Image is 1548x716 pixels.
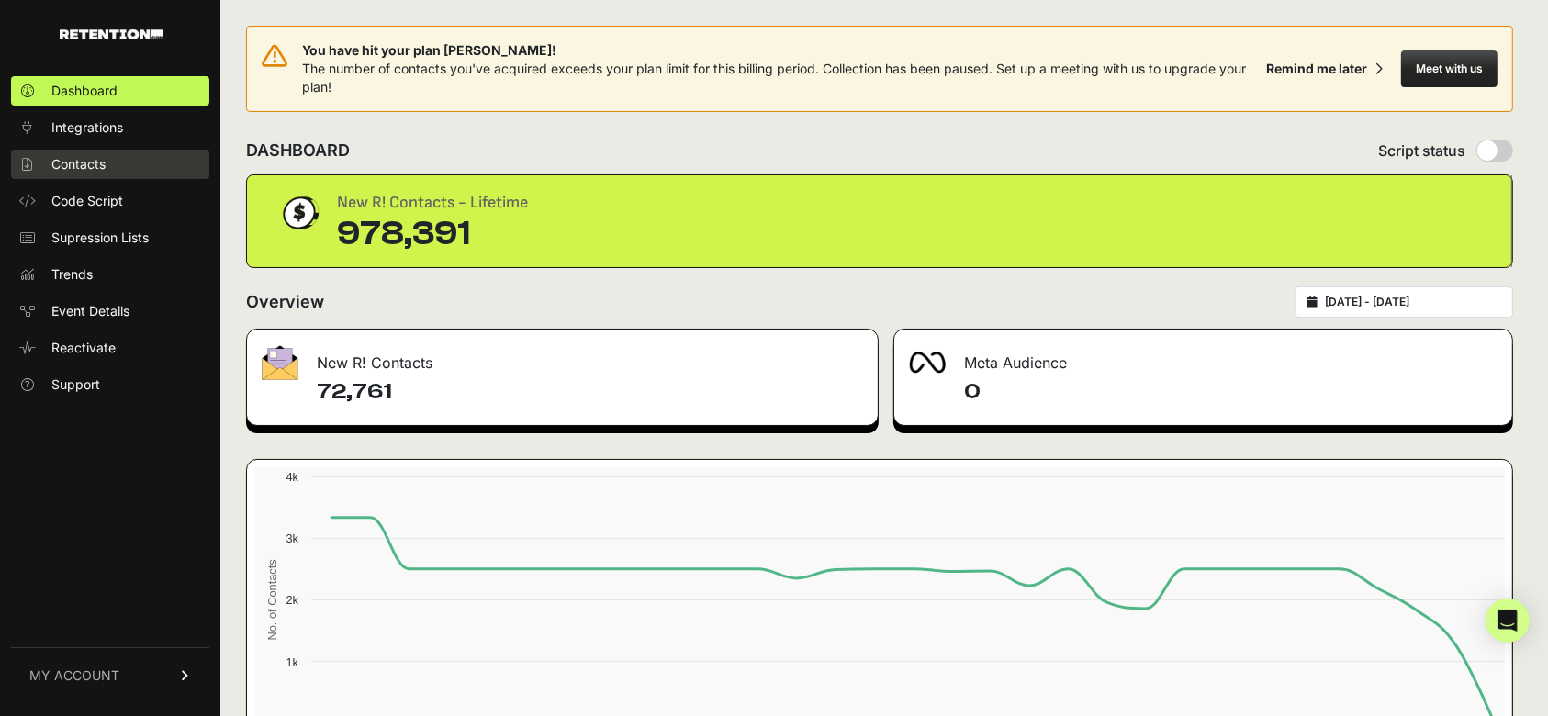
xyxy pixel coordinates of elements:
text: 1k [286,655,298,669]
span: Integrations [51,118,123,137]
a: Event Details [11,296,209,326]
div: Meta Audience [894,330,1512,385]
text: 3k [286,531,298,545]
a: Code Script [11,186,209,216]
text: No. of Contacts [265,559,279,640]
span: Script status [1378,140,1465,162]
a: Integrations [11,113,209,142]
a: Dashboard [11,76,209,106]
div: Remind me later [1266,60,1367,78]
div: New R! Contacts - Lifetime [337,190,528,216]
div: 978,391 [337,216,528,252]
a: Supression Lists [11,223,209,252]
h4: 72,761 [317,377,863,407]
span: Support [51,375,100,394]
img: fa-meta-2f981b61bb99beabf952f7030308934f19ce035c18b003e963880cc3fabeebb7.png [909,352,946,374]
span: Dashboard [51,82,118,100]
a: MY ACCOUNT [11,647,209,703]
div: Open Intercom Messenger [1486,599,1530,643]
img: dollar-coin-05c43ed7efb7bc0c12610022525b4bbbb207c7efeef5aecc26f025e68dcafac9.png [276,190,322,236]
h2: DASHBOARD [246,138,350,163]
a: Support [11,370,209,399]
a: Trends [11,260,209,289]
div: New R! Contacts [247,330,878,385]
text: 4k [286,470,298,484]
text: 2k [286,593,298,607]
span: Supression Lists [51,229,149,247]
span: Reactivate [51,339,116,357]
img: Retention.com [60,29,163,39]
img: fa-envelope-19ae18322b30453b285274b1b8af3d052b27d846a4fbe8435d1a52b978f639a2.png [262,345,298,380]
a: Reactivate [11,333,209,363]
span: Event Details [51,302,129,320]
span: Trends [51,265,93,284]
span: The number of contacts you've acquired exceeds your plan limit for this billing period. Collectio... [302,61,1246,95]
a: Contacts [11,150,209,179]
button: Remind me later [1259,52,1390,85]
h4: 0 [964,377,1498,407]
span: Code Script [51,192,123,210]
button: Meet with us [1401,50,1498,87]
h2: Overview [246,289,324,315]
span: Contacts [51,155,106,173]
span: You have hit your plan [PERSON_NAME]! [302,41,1259,60]
span: MY ACCOUNT [29,666,119,685]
